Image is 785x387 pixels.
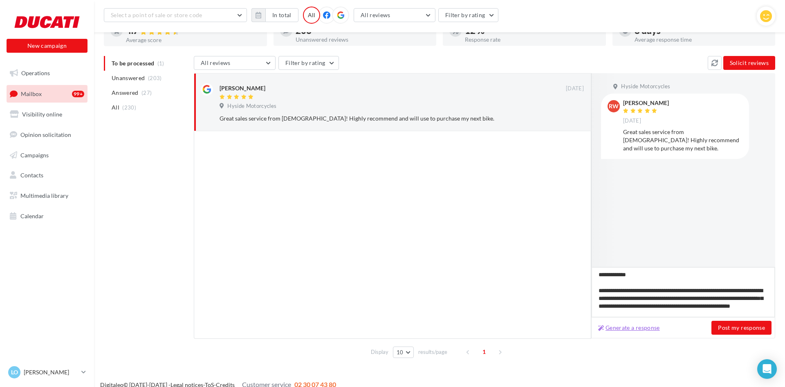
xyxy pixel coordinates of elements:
button: In total [251,8,298,22]
div: Average score [126,37,260,43]
button: All reviews [354,8,435,22]
span: (203) [148,75,162,81]
span: Unanswered [112,74,145,82]
div: Unanswered reviews [296,37,430,43]
a: LO [PERSON_NAME] [7,365,87,380]
span: Calendar [20,213,44,219]
span: Hyside Motorcycles [621,83,670,90]
span: All reviews [361,11,390,18]
a: Multimedia library [5,187,89,204]
a: Calendar [5,208,89,225]
span: (230) [122,104,136,111]
div: All [303,7,320,24]
span: Contacts [20,172,43,179]
span: All [112,103,119,112]
span: Hyside Motorcycles [227,103,276,110]
span: (27) [141,89,152,96]
div: 4.7 [126,26,260,36]
span: [DATE] [566,85,584,92]
span: Campaigns [20,151,49,158]
div: [PERSON_NAME] [220,84,265,92]
div: Open Intercom Messenger [757,359,777,379]
span: RW [609,102,619,110]
span: Visibility online [22,111,62,118]
span: Operations [21,69,50,76]
button: Select a point of sale or store code [104,8,247,22]
button: New campaign [7,39,87,53]
button: Post my response [711,321,772,335]
a: Opinion solicitation [5,126,89,143]
span: All reviews [201,59,231,66]
button: Filter by rating [278,56,339,70]
span: results/page [418,348,447,356]
button: Solicit reviews [723,56,775,70]
a: Operations [5,65,89,82]
div: Average response time [635,37,769,43]
div: 12 % [465,26,599,35]
span: LO [11,368,18,376]
span: Multimedia library [20,192,68,199]
span: Opinion solicitation [20,131,71,138]
span: Display [371,348,388,356]
div: 8 days [635,26,769,35]
a: Campaigns [5,147,89,164]
a: Visibility online [5,106,89,123]
div: Great sales service from [DEMOGRAPHIC_DATA]! Highly recommend and will use to purchase my next bike. [220,114,531,123]
div: [PERSON_NAME] [623,100,669,106]
button: In total [265,8,298,22]
p: [PERSON_NAME] [24,368,78,376]
button: All reviews [194,56,276,70]
button: Filter by rating [438,8,499,22]
div: 99+ [72,91,84,97]
a: Contacts [5,167,89,184]
div: Response rate [465,37,599,43]
button: Generate a response [595,323,663,333]
span: 10 [397,349,404,356]
span: Answered [112,89,139,97]
a: Mailbox99+ [5,85,89,103]
button: 10 [393,347,414,358]
div: 203 [296,26,430,35]
span: 1 [478,345,491,358]
span: Select a point of sale or store code [111,11,202,18]
span: [DATE] [623,117,641,125]
div: Great sales service from [DEMOGRAPHIC_DATA]! Highly recommend and will use to purchase my next bike. [623,128,742,152]
span: Mailbox [21,90,42,97]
